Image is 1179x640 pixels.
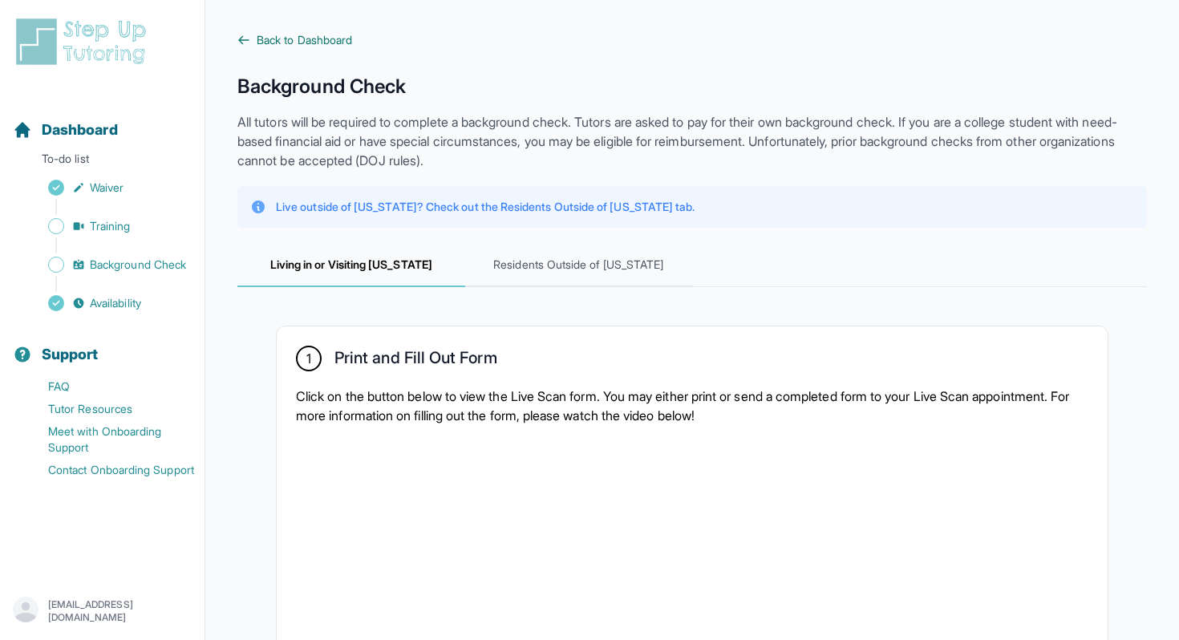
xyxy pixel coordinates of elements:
span: Residents Outside of [US_STATE] [465,244,693,287]
span: Waiver [90,180,124,196]
a: Availability [13,292,205,314]
p: All tutors will be required to complete a background check. Tutors are asked to pay for their own... [237,112,1147,170]
span: Background Check [90,257,186,273]
a: Meet with Onboarding Support [13,420,205,459]
h1: Background Check [237,74,1147,99]
span: Training [90,218,131,234]
p: [EMAIL_ADDRESS][DOMAIN_NAME] [48,598,192,624]
button: Support [6,318,198,372]
a: Background Check [13,253,205,276]
span: Dashboard [42,119,118,141]
span: Back to Dashboard [257,32,352,48]
a: Tutor Resources [13,398,205,420]
p: Click on the button below to view the Live Scan form. You may either print or send a completed fo... [296,387,1088,425]
a: Back to Dashboard [237,32,1147,48]
a: Dashboard [13,119,118,141]
span: Living in or Visiting [US_STATE] [237,244,465,287]
span: Support [42,343,99,366]
img: logo [13,16,156,67]
a: Contact Onboarding Support [13,459,205,481]
span: Availability [90,295,141,311]
nav: Tabs [237,244,1147,287]
button: [EMAIL_ADDRESS][DOMAIN_NAME] [13,597,192,626]
h2: Print and Fill Out Form [334,348,497,374]
button: Dashboard [6,93,198,148]
a: FAQ [13,375,205,398]
p: To-do list [6,151,198,173]
p: Live outside of [US_STATE]? Check out the Residents Outside of [US_STATE] tab. [276,199,695,215]
span: 1 [306,349,311,368]
a: Training [13,215,205,237]
a: Waiver [13,176,205,199]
